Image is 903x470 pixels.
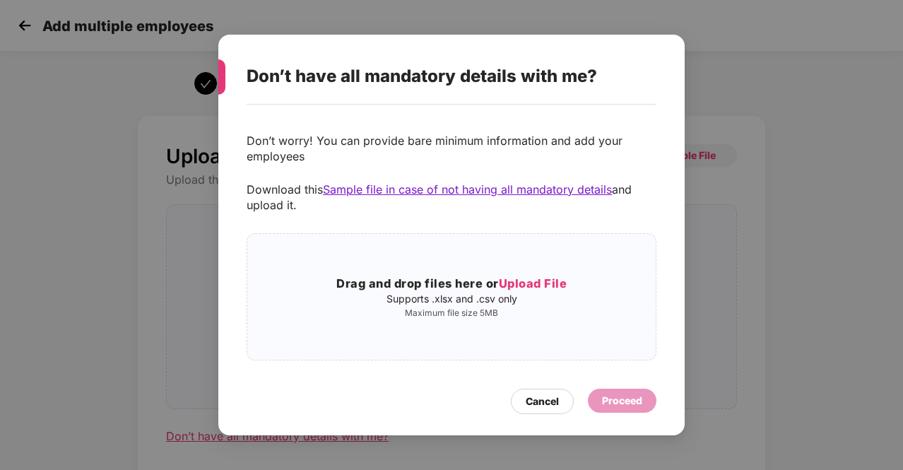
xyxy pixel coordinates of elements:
[247,293,656,305] p: Supports .xlsx and .csv only
[247,275,656,293] h3: Drag and drop files here or
[323,182,612,196] span: Sample file in case of not having all mandatory details
[247,182,656,213] p: Download this and upload it.
[526,394,559,409] div: Cancel
[247,49,622,104] div: Don’t have all mandatory details with me?
[247,307,656,319] p: Maximum file size 5MB
[602,393,642,409] div: Proceed
[499,276,567,290] span: Upload File
[247,234,656,360] span: Drag and drop files here orUpload FileSupports .xlsx and .csv onlyMaximum file size 5MB
[247,133,656,164] p: Don’t worry! You can provide bare minimum information and add your employees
